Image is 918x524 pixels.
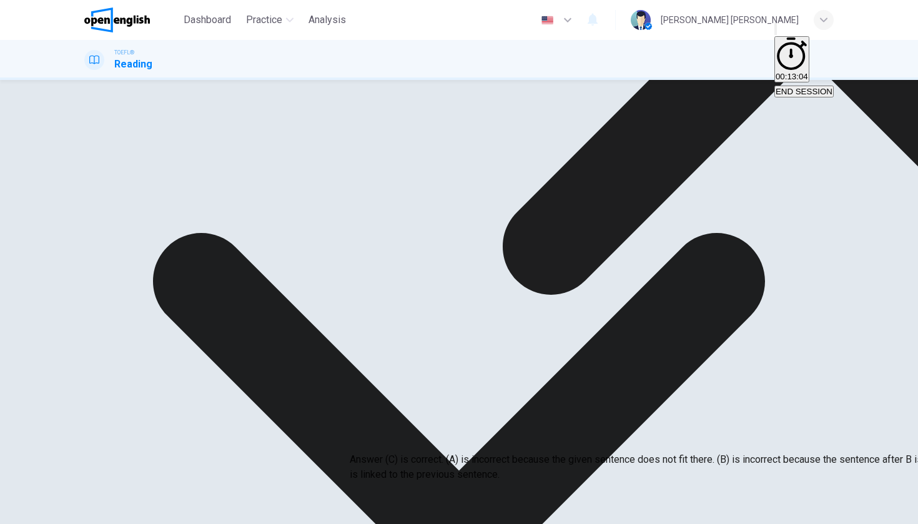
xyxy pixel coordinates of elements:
[246,12,282,27] span: Practice
[308,12,346,27] span: Analysis
[84,7,150,32] img: OpenEnglish logo
[774,36,834,84] div: Hide
[114,48,134,57] span: TOEFL®
[776,87,832,96] span: END SESSION
[184,12,231,27] span: Dashboard
[631,10,651,30] img: Profile picture
[776,72,808,81] span: 00:13:04
[661,12,799,27] div: [PERSON_NAME] [PERSON_NAME]
[114,57,152,72] h1: Reading
[540,16,555,25] img: en
[774,21,834,36] div: Mute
